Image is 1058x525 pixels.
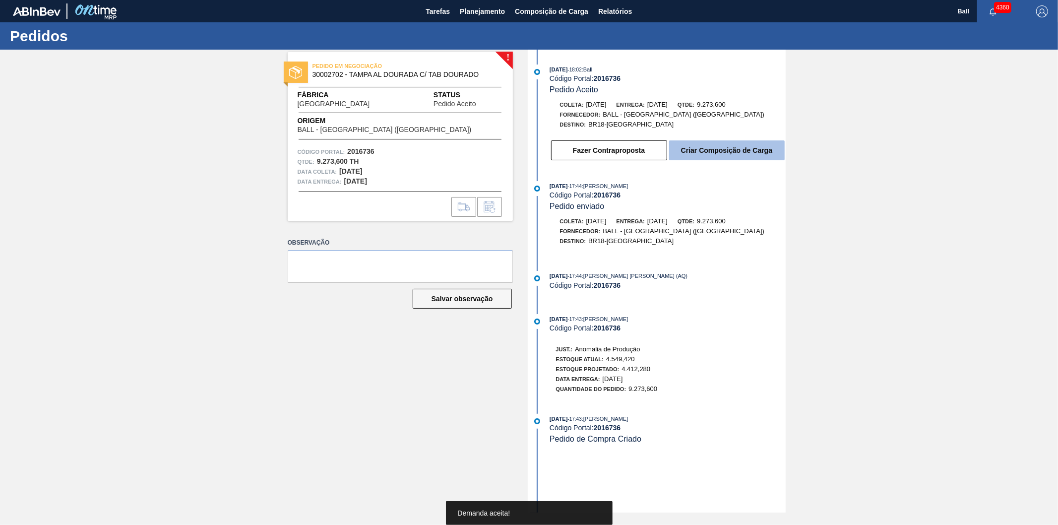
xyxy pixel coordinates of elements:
span: Fornecedor: [560,112,601,118]
span: Estoque Projetado: [556,366,620,372]
span: Qtde: [678,218,694,224]
span: Origem [298,116,500,126]
strong: 9.273,600 TH [317,157,359,165]
span: Data coleta: [298,167,337,177]
strong: 2016736 [594,281,621,289]
img: atual [534,186,540,192]
span: Fornecedor: [560,228,601,234]
strong: 2016736 [347,147,374,155]
div: Código Portal: [550,424,785,432]
span: 9.273,600 [628,385,657,393]
span: Pedido enviado [550,202,604,210]
span: Qtde : [298,157,314,167]
span: Pedido de Compra Criado [550,435,641,443]
span: [DATE] [550,273,567,279]
img: TNhmsLtSVTkK8tSr43FrP2fwEKptu5GPRR3wAAAABJRU5ErkJggg== [13,7,61,16]
span: [DATE] [647,101,668,108]
img: Logout [1036,5,1048,17]
div: Código Portal: [550,74,785,82]
span: [DATE] [550,316,567,322]
strong: 2016736 [594,324,621,332]
img: status [289,66,302,79]
strong: 2016736 [594,74,621,82]
span: Fábrica [298,90,401,100]
div: Ir para Composição de Carga [451,197,476,217]
img: atual [534,69,540,75]
span: - 17:43 [568,317,582,322]
img: atual [534,319,540,325]
span: - 17:44 [568,184,582,189]
span: : [PERSON_NAME] [582,316,628,322]
span: Tarefas [426,5,450,17]
span: Qtde: [678,102,694,108]
span: Destino: [560,122,586,128]
span: Entrega: [617,102,645,108]
span: [GEOGRAPHIC_DATA] [298,100,370,108]
span: [DATE] [586,217,607,225]
strong: 2016736 [594,191,621,199]
span: - 17:43 [568,416,582,422]
div: Código Portal: [550,281,785,289]
span: Planejamento [460,5,505,17]
span: Código Portal: [298,147,345,157]
strong: [DATE] [339,167,362,175]
div: Informar alteração no pedido [477,197,502,217]
img: atual [534,275,540,281]
span: [DATE] [550,66,567,72]
span: 30002702 - TAMPA AL DOURADA C/ TAB DOURADO [312,71,493,78]
span: [DATE] [550,183,567,189]
span: Entrega: [617,218,645,224]
span: Just.: [556,346,573,352]
div: Código Portal: [550,324,785,332]
span: - 17:44 [568,273,582,279]
span: BR18-[GEOGRAPHIC_DATA] [588,121,674,128]
span: : Ball [582,66,592,72]
span: [DATE] [647,217,668,225]
span: PEDIDO EM NEGOCIAÇÃO [312,61,451,71]
span: Pedido Aceito [434,100,476,108]
button: Fazer Contraproposta [551,140,667,160]
span: BALL - [GEOGRAPHIC_DATA] ([GEOGRAPHIC_DATA]) [603,227,764,235]
span: 9.273,600 [697,101,726,108]
h1: Pedidos [10,30,186,42]
span: 4.549,420 [606,355,635,363]
span: Coleta: [560,102,584,108]
span: 9.273,600 [697,217,726,225]
span: Quantidade do Pedido: [556,386,626,392]
span: [DATE] [550,416,567,422]
button: Salvar observação [413,289,512,309]
span: : [PERSON_NAME] [582,183,628,189]
button: Notificações [977,4,1009,18]
span: Relatórios [598,5,632,17]
span: BALL - [GEOGRAPHIC_DATA] ([GEOGRAPHIC_DATA]) [298,126,472,133]
span: [DATE] [586,101,607,108]
span: Data Entrega: [556,376,600,382]
button: Criar Composição de Carga [669,140,785,160]
strong: 2016736 [594,424,621,432]
span: : [PERSON_NAME] [PERSON_NAME] (AQ) [582,273,687,279]
span: 4360 [994,2,1011,13]
span: - 18:02 [568,67,582,72]
strong: [DATE] [344,177,367,185]
span: Demanda aceita! [458,509,510,517]
img: atual [534,418,540,424]
span: Anomalia de Produção [575,345,640,353]
span: Destino: [560,238,586,244]
span: Estoque Atual: [556,356,604,362]
span: : [PERSON_NAME] [582,416,628,422]
span: BR18-[GEOGRAPHIC_DATA] [588,237,674,245]
span: BALL - [GEOGRAPHIC_DATA] ([GEOGRAPHIC_DATA]) [603,111,764,118]
label: Observação [288,236,513,250]
span: Coleta: [560,218,584,224]
span: Pedido Aceito [550,85,598,94]
span: [DATE] [603,375,623,383]
div: Código Portal: [550,191,785,199]
span: Composição de Carga [515,5,588,17]
span: 4.412,280 [622,365,650,373]
span: Data entrega: [298,177,342,187]
span: Status [434,90,503,100]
